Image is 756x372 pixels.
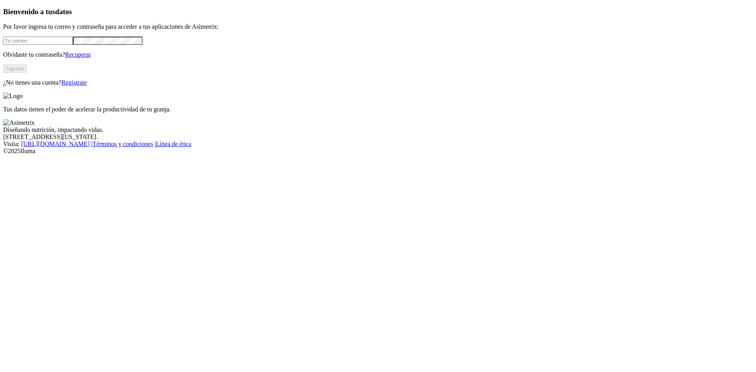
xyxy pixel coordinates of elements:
[3,79,753,86] p: ¿No tienes una cuenta?
[65,51,91,58] a: Recuperar
[3,126,753,133] div: Diseñando nutrición, impactando vidas.
[3,7,753,16] h3: Bienvenido a tus
[93,141,153,147] a: Términos y condiciones
[3,37,73,45] input: Tu correo
[3,148,753,155] div: © 2025 Iluma
[3,106,753,113] p: Tus datos tienen el poder de acelerar la productividad de tu granja.
[3,133,753,141] div: [STREET_ADDRESS][US_STATE].
[3,51,753,58] p: Olvidaste tu contraseña?
[55,7,72,16] span: datos
[3,65,27,73] button: Ingresa
[3,23,753,30] p: Por favor ingresa tu correo y contraseña para acceder a tus aplicaciones de Asimetrix:
[3,119,35,126] img: Asimetrix
[61,79,87,86] a: Regístrate
[156,141,191,147] a: Línea de ética
[3,93,23,100] img: Logo
[21,141,90,147] a: [URL][DOMAIN_NAME]
[3,141,753,148] div: Visita : | |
